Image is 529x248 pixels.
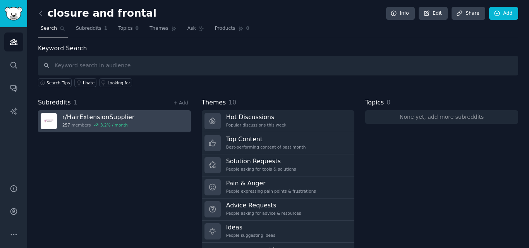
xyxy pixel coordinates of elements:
a: Add [489,7,518,20]
img: GummySearch logo [5,7,22,21]
div: People asking for advice & resources [226,210,301,216]
a: Search [38,22,68,38]
div: People expressing pain points & frustrations [226,188,316,194]
span: 0 [136,25,139,32]
a: None yet, add more subreddits [365,110,518,124]
a: Looking for [99,78,132,87]
a: Products0 [212,22,252,38]
h3: Advice Requests [226,201,301,209]
a: Pain & AngerPeople expressing pain points & frustrations [202,176,355,198]
h3: Solution Requests [226,157,296,165]
span: Topics [118,25,132,32]
span: 0 [386,99,390,106]
a: Themes [147,22,179,38]
h3: Hot Discussions [226,113,287,121]
a: Hot DiscussionsPopular discussions this week [202,110,355,132]
a: Edit [419,7,448,20]
div: People asking for tools & solutions [226,166,296,172]
div: Looking for [108,80,131,86]
a: Advice RequestsPeople asking for advice & resources [202,198,355,221]
span: Products [215,25,235,32]
a: Top ContentBest-performing content of past month [202,132,355,154]
a: Info [386,7,415,20]
a: Topics0 [115,22,141,38]
span: 257 [62,122,70,128]
span: Topics [365,98,384,108]
span: 1 [74,99,77,106]
a: Share [452,7,485,20]
h2: closure and frontal [38,7,156,20]
h3: Top Content [226,135,306,143]
span: Subreddits [76,25,101,32]
span: 0 [246,25,250,32]
div: People suggesting ideas [226,233,275,238]
span: Search [41,25,57,32]
a: + Add [173,100,188,106]
span: Ask [187,25,196,32]
div: Popular discussions this week [226,122,287,128]
div: Best-performing content of past month [226,144,306,150]
span: Subreddits [38,98,71,108]
h3: r/ HairExtensionSupplier [62,113,134,121]
h3: Pain & Anger [226,179,316,187]
label: Keyword Search [38,44,87,52]
a: Ask [185,22,207,38]
div: 3.2 % / month [100,122,128,128]
div: I hate [83,80,94,86]
a: IdeasPeople suggesting ideas [202,221,355,243]
h3: Ideas [226,223,275,231]
input: Keyword search in audience [38,56,518,75]
span: Search Tips [46,80,70,86]
button: Search Tips [38,78,72,87]
span: 1 [104,25,108,32]
div: members [62,122,134,128]
a: r/HairExtensionSupplier257members3.2% / month [38,110,191,132]
span: 10 [228,99,236,106]
span: Themes [202,98,226,108]
a: I hate [74,78,96,87]
a: Subreddits1 [73,22,110,38]
img: HairExtensionSupplier [41,113,57,129]
span: Themes [149,25,168,32]
a: Solution RequestsPeople asking for tools & solutions [202,154,355,176]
